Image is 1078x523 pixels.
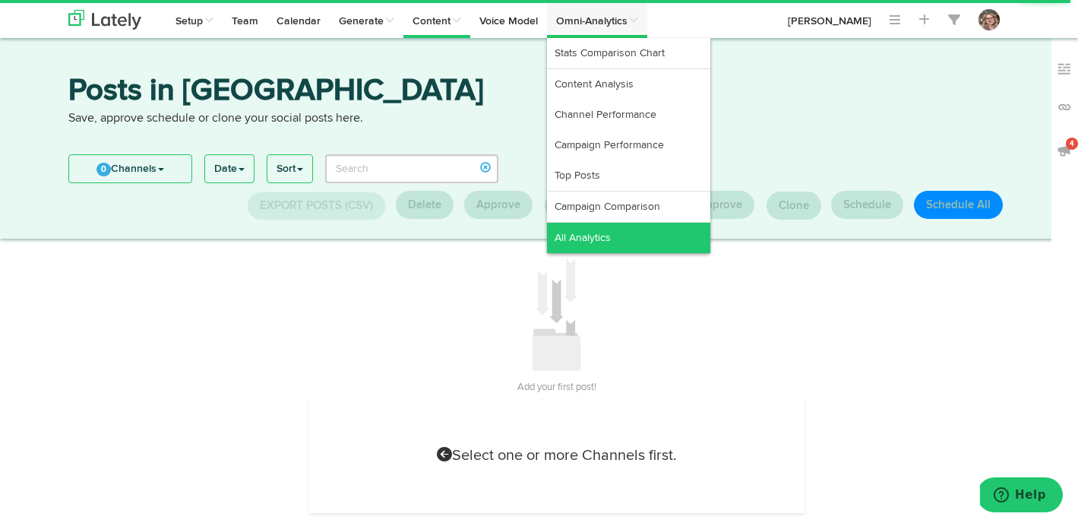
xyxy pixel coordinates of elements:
a: Content Analysis [547,69,710,100]
button: Request Approval [545,192,661,220]
div: Select one or more Channels first. [309,400,805,513]
a: Top Posts [547,160,710,191]
span: 0 [96,163,111,176]
a: Stats Comparison Chart [547,38,710,68]
a: Campaign Performance [547,130,710,160]
span: 4 [1066,138,1078,150]
a: All Analytics [547,223,710,253]
a: Channel Performance [547,100,710,130]
img: links_off.svg [1057,100,1072,115]
img: keywords_off.svg [1057,62,1072,77]
a: Campaign Comparison [547,192,710,222]
img: icon_add_something.svg [532,258,581,372]
button: Delete [396,191,454,219]
img: logo_lately_bg_light.svg [68,10,141,30]
h3: Add your first post! [309,372,805,400]
button: Schedule [831,191,903,219]
button: Schedule All [914,191,1003,219]
a: Date [205,155,254,182]
input: Search [325,154,499,183]
button: Approve [464,191,533,219]
span: Clone [779,200,809,211]
button: Disapprove [671,191,754,219]
button: Export Posts (CSV) [248,192,385,220]
p: Save, approve schedule or clone your social posts here. [68,110,1010,128]
h3: Posts in [GEOGRAPHIC_DATA] [68,76,1010,110]
button: Clone [767,192,821,220]
a: Sort [267,155,312,182]
a: 0Channels [69,155,191,182]
iframe: Opens a widget where you can find more information [980,477,1063,515]
img: OhcUycdS6u5e6MDkMfFl [978,9,1000,30]
img: announcements_off.svg [1057,143,1072,158]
